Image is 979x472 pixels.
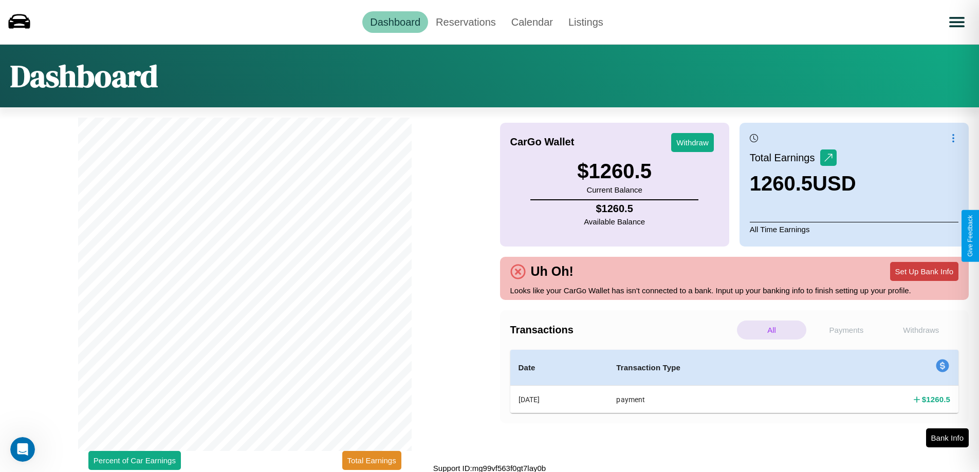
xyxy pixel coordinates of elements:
th: payment [608,386,816,413]
h4: Date [519,362,600,374]
button: Set Up Bank Info [890,262,958,281]
button: Open menu [943,8,971,36]
p: Current Balance [577,183,652,197]
a: Reservations [428,11,504,33]
a: Dashboard [362,11,428,33]
button: Total Earnings [342,451,401,470]
button: Bank Info [926,428,969,447]
p: All [737,320,806,339]
iframe: Intercom live chat [10,437,35,462]
h1: Dashboard [10,55,158,97]
p: Withdraws [886,320,956,339]
a: Listings [561,11,611,33]
p: Available Balance [584,215,645,229]
table: simple table [510,350,959,413]
div: Give Feedback [967,215,974,257]
button: Percent of Car Earnings [88,451,181,470]
h4: $ 1260.5 [584,203,645,215]
th: [DATE] [510,386,608,413]
p: All Time Earnings [750,222,958,236]
h3: $ 1260.5 [577,160,652,183]
h4: Transactions [510,324,734,336]
p: Payments [811,320,881,339]
h4: CarGo Wallet [510,136,575,148]
h3: 1260.5 USD [750,172,856,195]
a: Calendar [504,11,561,33]
h4: Uh Oh! [526,264,579,279]
p: Looks like your CarGo Wallet has isn't connected to a bank. Input up your banking info to finish ... [510,284,959,297]
h4: Transaction Type [616,362,808,374]
p: Total Earnings [750,148,820,167]
h4: $ 1260.5 [922,394,950,405]
button: Withdraw [671,133,714,152]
